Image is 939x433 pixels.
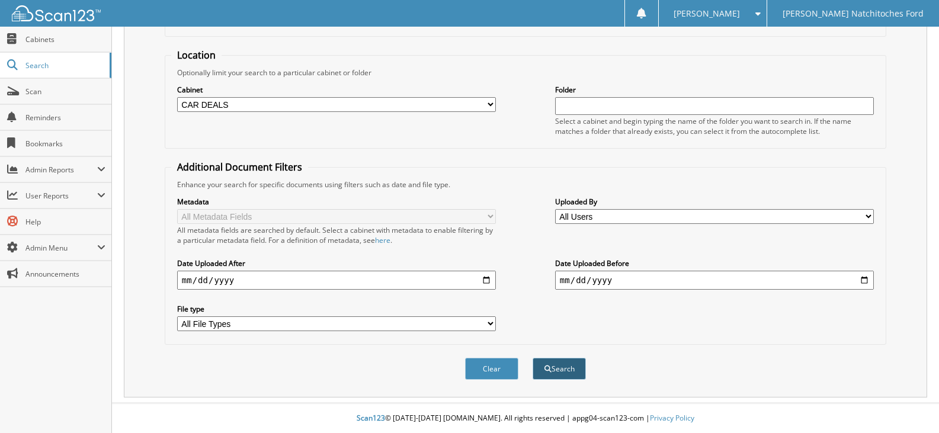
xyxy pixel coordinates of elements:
label: Date Uploaded Before [555,258,874,268]
label: Date Uploaded After [177,258,496,268]
button: Search [533,358,586,380]
label: Cabinet [177,85,496,95]
div: Select a cabinet and begin typing the name of the folder you want to search in. If the name match... [555,116,874,136]
a: here [375,235,390,245]
a: Privacy Policy [650,413,694,423]
span: Scan123 [357,413,385,423]
span: Cabinets [25,34,105,44]
label: Uploaded By [555,197,874,207]
label: Folder [555,85,874,95]
span: Admin Menu [25,243,97,253]
span: User Reports [25,191,97,201]
legend: Additional Document Filters [171,161,308,174]
span: [PERSON_NAME] Natchitoches Ford [783,10,924,17]
div: Enhance your search for specific documents using filters such as date and file type. [171,179,880,190]
input: end [555,271,874,290]
label: File type [177,304,496,314]
span: Scan [25,86,105,97]
iframe: Chat Widget [880,376,939,433]
button: Clear [465,358,518,380]
div: All metadata fields are searched by default. Select a cabinet with metadata to enable filtering b... [177,225,496,245]
span: Help [25,217,105,227]
span: Search [25,60,104,70]
img: scan123-logo-white.svg [12,5,101,21]
span: Reminders [25,113,105,123]
div: Optionally limit your search to a particular cabinet or folder [171,68,880,78]
label: Metadata [177,197,496,207]
legend: Location [171,49,222,62]
span: [PERSON_NAME] [674,10,740,17]
span: Admin Reports [25,165,97,175]
div: © [DATE]-[DATE] [DOMAIN_NAME]. All rights reserved | appg04-scan123-com | [112,404,939,433]
span: Announcements [25,269,105,279]
span: Bookmarks [25,139,105,149]
input: start [177,271,496,290]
